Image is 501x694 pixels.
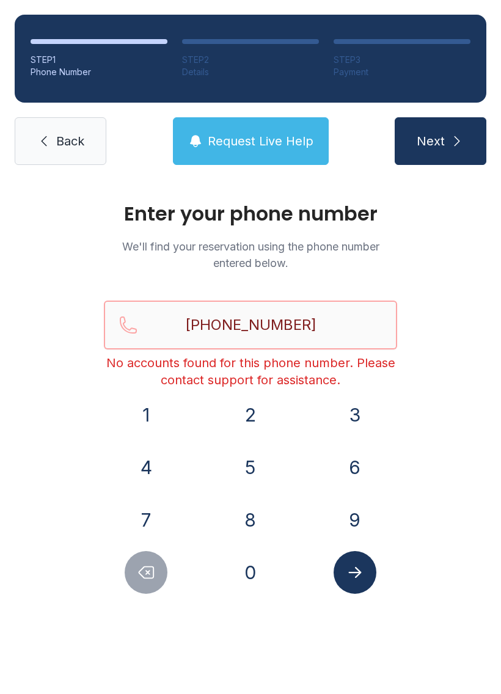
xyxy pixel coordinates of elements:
div: STEP 3 [334,54,470,66]
div: Details [182,66,319,78]
p: We'll find your reservation using the phone number entered below. [104,238,397,271]
button: 2 [229,393,272,436]
button: 7 [125,499,167,541]
button: Submit lookup form [334,551,376,594]
span: Request Live Help [208,133,313,150]
button: 3 [334,393,376,436]
div: Phone Number [31,66,167,78]
button: 5 [229,446,272,489]
span: Next [417,133,445,150]
button: 1 [125,393,167,436]
button: 4 [125,446,167,489]
div: STEP 1 [31,54,167,66]
button: 0 [229,551,272,594]
h1: Enter your phone number [104,204,397,224]
button: 9 [334,499,376,541]
div: Payment [334,66,470,78]
input: Reservation phone number [104,301,397,349]
span: Back [56,133,84,150]
button: Delete number [125,551,167,594]
button: 8 [229,499,272,541]
button: 6 [334,446,376,489]
div: STEP 2 [182,54,319,66]
div: No accounts found for this phone number. Please contact support for assistance. [104,354,397,389]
